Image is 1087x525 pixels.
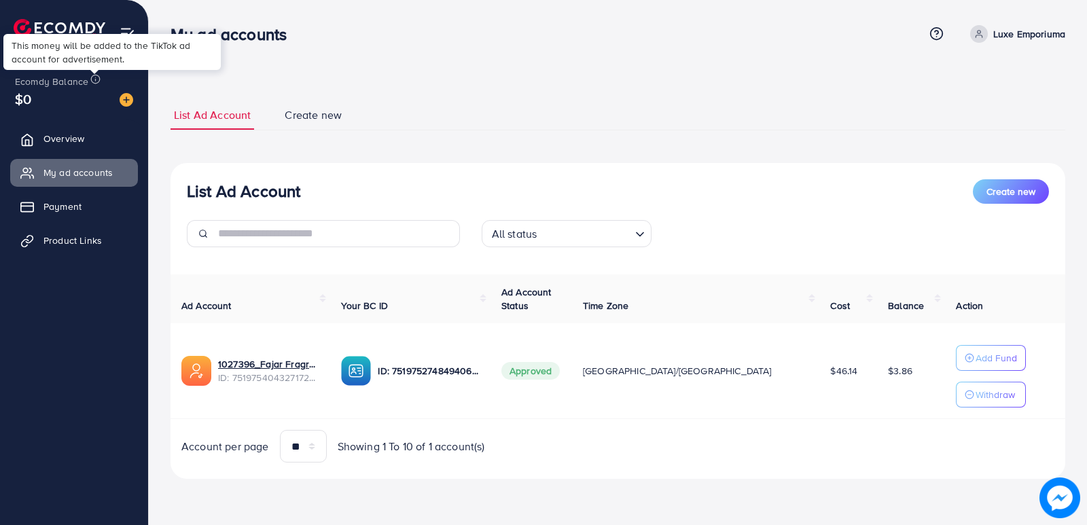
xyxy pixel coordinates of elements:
span: Create new [285,107,342,123]
img: ic-ba-acc.ded83a64.svg [341,356,371,386]
img: ic-ads-acc.e4c84228.svg [181,356,211,386]
span: Balance [888,299,924,312]
p: ID: 7519752748494061576 [378,363,479,379]
a: Product Links [10,227,138,254]
span: $3.86 [888,364,912,378]
button: Create new [973,179,1049,204]
img: logo [14,19,105,40]
p: Add Fund [976,350,1017,366]
span: Ad Account Status [501,285,552,312]
span: List Ad Account [174,107,251,123]
button: Withdraw [956,382,1026,408]
span: Overview [43,132,84,145]
span: Product Links [43,234,102,247]
span: Showing 1 To 10 of 1 account(s) [338,439,485,454]
p: Luxe Emporiuma [993,26,1065,42]
span: $46.14 [830,364,857,378]
a: 1027396_Fajar Fragrance Collection_1750829188342 [218,357,319,371]
img: image [1039,477,1080,518]
a: My ad accounts [10,159,138,186]
span: Ad Account [181,299,232,312]
span: Your BC ID [341,299,388,312]
span: Action [956,299,983,312]
div: This money will be added to the TikTok ad account for advertisement. [3,34,221,70]
h3: List Ad Account [187,181,300,201]
a: Overview [10,125,138,152]
span: Cost [830,299,850,312]
span: Create new [986,185,1035,198]
span: All status [489,224,540,244]
input: Search for option [541,221,629,244]
button: Add Fund [956,345,1026,371]
img: menu [120,26,135,41]
span: Account per page [181,439,269,454]
a: Luxe Emporiuma [965,25,1065,43]
span: [GEOGRAPHIC_DATA]/[GEOGRAPHIC_DATA] [583,364,772,378]
span: Payment [43,200,82,213]
span: ID: 7519754043271725073 [218,371,319,384]
span: $0 [15,89,31,109]
span: Time Zone [583,299,628,312]
div: <span class='underline'>1027396_Fajar Fragrance Collection_1750829188342</span></br>7519754043271... [218,357,319,385]
div: Search for option [482,220,652,247]
span: Approved [501,362,560,380]
span: My ad accounts [43,166,113,179]
p: Withdraw [976,386,1015,403]
span: Ecomdy Balance [15,75,88,88]
h3: My ad accounts [171,24,298,44]
img: image [120,93,133,107]
a: Payment [10,193,138,220]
